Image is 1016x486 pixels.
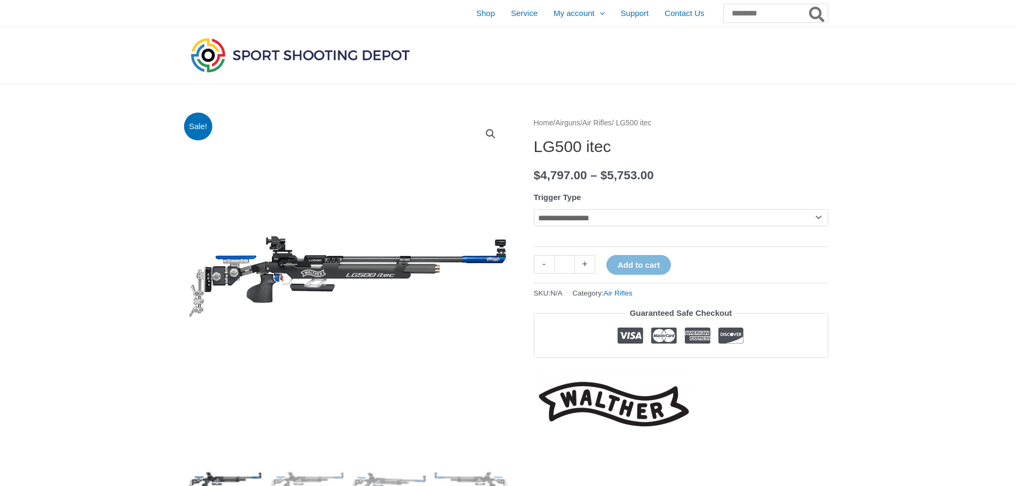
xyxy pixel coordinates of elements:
[534,286,563,300] span: SKU:
[601,169,607,182] span: $
[188,116,508,436] img: LG500 itec
[534,116,828,130] nav: Breadcrumb
[575,255,595,274] a: +
[534,193,581,202] label: Trigger Type
[554,255,575,274] input: Product quantity
[534,374,694,434] a: Walther
[550,289,563,297] span: N/A
[481,124,500,144] a: View full-screen image gallery
[590,169,597,182] span: –
[534,169,541,182] span: $
[534,137,828,156] h1: LG500 itec
[807,4,828,22] button: Search
[582,119,612,127] a: Air Rifles
[601,169,654,182] bdi: 5,753.00
[534,119,554,127] a: Home
[626,306,737,321] legend: Guaranteed Safe Checkout
[188,35,412,75] img: Sport Shooting Depot
[534,169,587,182] bdi: 4,797.00
[555,119,580,127] a: Airguns
[604,289,633,297] a: Air Rifles
[572,286,633,300] span: Category:
[184,113,212,141] span: Sale!
[606,255,671,275] button: Add to cart
[534,255,554,274] a: -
